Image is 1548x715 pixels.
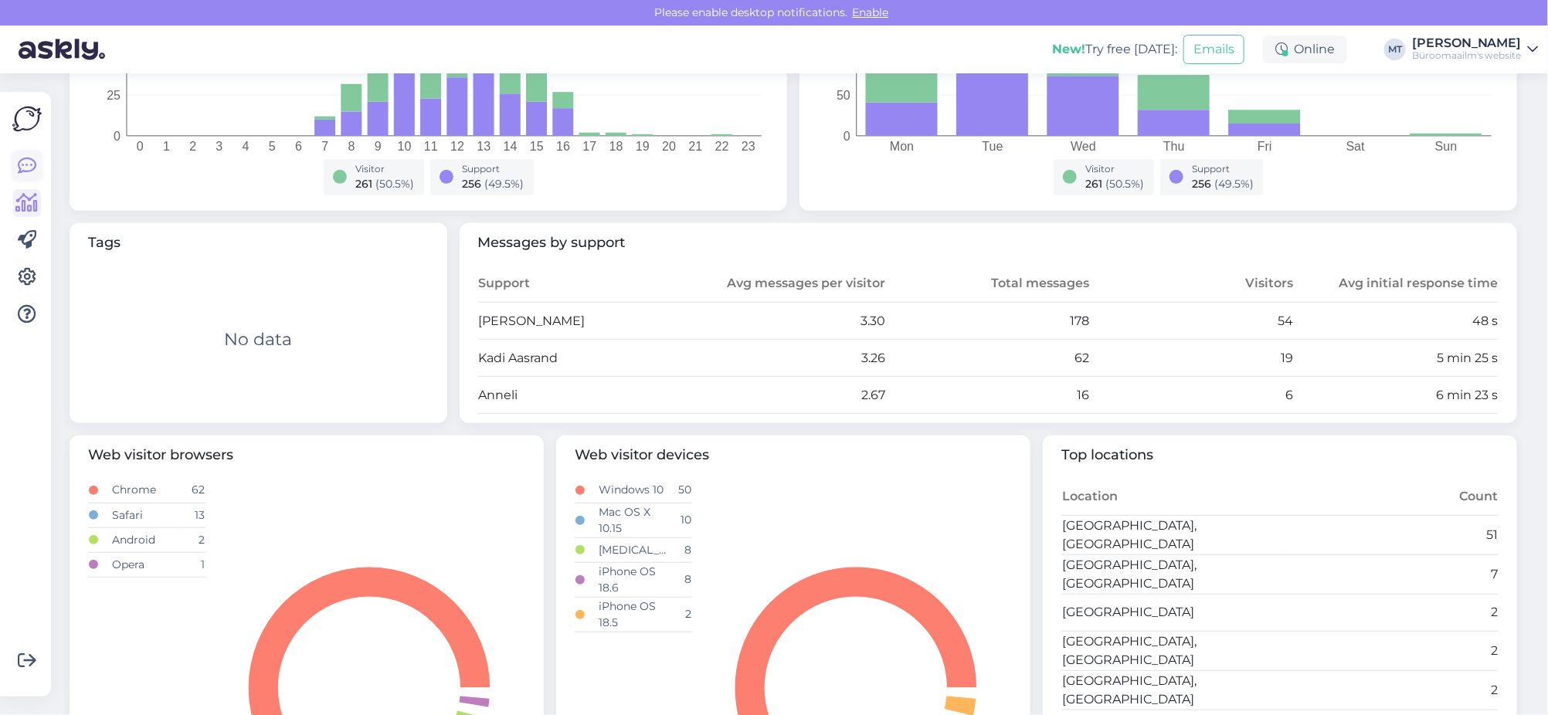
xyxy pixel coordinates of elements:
[111,478,182,503] td: Chrome
[669,597,692,632] td: 2
[1412,37,1522,49] div: [PERSON_NAME]
[1280,478,1499,515] th: Count
[1412,49,1522,62] div: Büroomaailm's website
[886,340,1090,377] td: 62
[1061,478,1280,515] th: Location
[137,140,144,153] tspan: 0
[321,140,328,153] tspan: 7
[1090,303,1294,340] td: 54
[398,140,412,153] tspan: 10
[478,303,682,340] td: [PERSON_NAME]
[376,177,415,191] span: ( 50.5 %)
[107,89,121,102] tspan: 25
[111,527,182,552] td: Android
[1052,40,1177,59] div: Try free [DATE]:
[715,140,729,153] tspan: 22
[1280,631,1499,670] td: 2
[1295,340,1499,377] td: 5 min 25 s
[1061,445,1499,466] span: Top locations
[1193,177,1212,191] span: 256
[1193,162,1254,176] div: Support
[609,140,623,153] tspan: 18
[1061,515,1280,554] td: [GEOGRAPHIC_DATA], [GEOGRAPHIC_DATA]
[182,503,205,527] td: 13
[662,140,676,153] tspan: 20
[182,552,205,577] td: 1
[88,445,525,466] span: Web visitor browsers
[682,266,886,303] th: Avg messages per visitor
[742,140,755,153] tspan: 23
[556,140,570,153] tspan: 16
[478,340,682,377] td: Kadi Aasrand
[1412,37,1539,62] a: [PERSON_NAME]Büroomaailm's website
[682,303,886,340] td: 3.30
[669,503,692,537] td: 10
[669,478,692,503] td: 50
[682,377,886,414] td: 2.67
[114,129,121,142] tspan: 0
[163,140,170,153] tspan: 1
[1258,140,1272,153] tspan: Fri
[1163,140,1185,153] tspan: Thu
[478,266,682,303] th: Support
[182,478,205,503] td: 62
[189,140,196,153] tspan: 2
[1280,554,1499,594] td: 7
[1280,515,1499,554] td: 51
[375,140,382,153] tspan: 9
[669,562,692,597] td: 8
[1183,35,1244,64] button: Emails
[848,5,894,19] span: Enable
[1280,594,1499,631] td: 2
[598,503,668,537] td: Mac OS X 10.15
[356,177,373,191] span: 261
[1052,42,1085,56] b: New!
[463,162,524,176] div: Support
[295,140,302,153] tspan: 6
[582,140,596,153] tspan: 17
[886,303,1090,340] td: 178
[669,537,692,562] td: 8
[636,140,650,153] tspan: 19
[688,140,702,153] tspan: 21
[1061,670,1280,710] td: [GEOGRAPHIC_DATA], [GEOGRAPHIC_DATA]
[844,129,850,142] tspan: 0
[1086,177,1103,191] span: 261
[1086,162,1145,176] div: Visitor
[598,562,668,597] td: iPhone OS 18.6
[485,177,524,191] span: ( 49.5 %)
[1106,177,1145,191] span: ( 50.5 %)
[111,503,182,527] td: Safari
[504,140,518,153] tspan: 14
[1061,594,1280,631] td: [GEOGRAPHIC_DATA]
[1090,266,1294,303] th: Visitors
[530,140,544,153] tspan: 15
[598,537,668,562] td: [MEDICAL_DATA]
[886,377,1090,414] td: 16
[598,597,668,632] td: iPhone OS 18.5
[348,140,355,153] tspan: 8
[575,445,1012,466] span: Web visitor devices
[598,478,668,503] td: Windows 10
[111,552,182,577] td: Opera
[224,327,292,352] div: No data
[1280,670,1499,710] td: 2
[1384,39,1406,60] div: MT
[1090,340,1294,377] td: 19
[478,232,1499,253] span: Messages by support
[424,140,438,153] tspan: 11
[216,140,222,153] tspan: 3
[983,140,1003,153] tspan: Tue
[12,104,42,134] img: Askly Logo
[1061,554,1280,594] td: [GEOGRAPHIC_DATA], [GEOGRAPHIC_DATA]
[88,232,429,253] span: Tags
[478,377,682,414] td: Anneli
[1295,303,1499,340] td: 48 s
[1071,140,1096,153] tspan: Wed
[1215,177,1254,191] span: ( 49.5 %)
[182,527,205,552] td: 2
[243,140,250,153] tspan: 4
[1090,377,1294,414] td: 6
[1295,266,1499,303] th: Avg initial response time
[463,177,482,191] span: 256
